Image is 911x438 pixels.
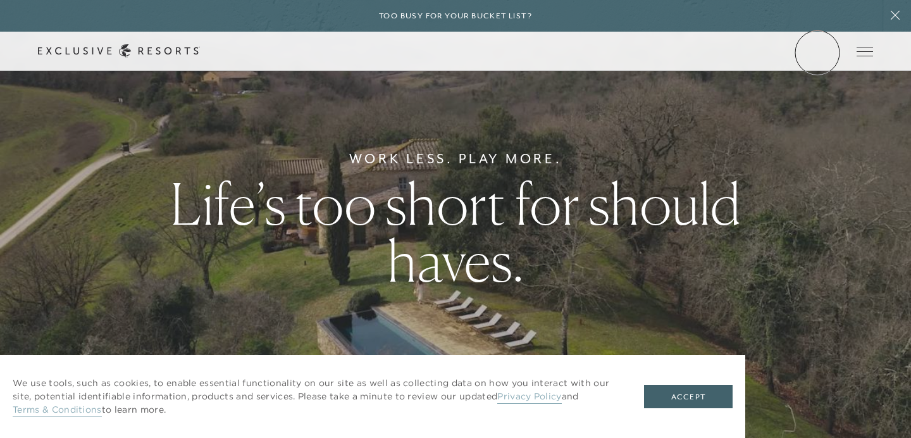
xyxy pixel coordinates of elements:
button: Open navigation [857,47,873,56]
a: Privacy Policy [497,391,561,404]
h1: Life’s too short for should haves. [159,175,752,289]
h6: Work Less. Play More. [349,149,562,169]
p: We use tools, such as cookies, to enable essential functionality on our site as well as collectin... [13,377,619,416]
a: Terms & Conditions [13,404,102,417]
button: Accept [644,385,733,409]
h6: Too busy for your bucket list? [379,10,532,22]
